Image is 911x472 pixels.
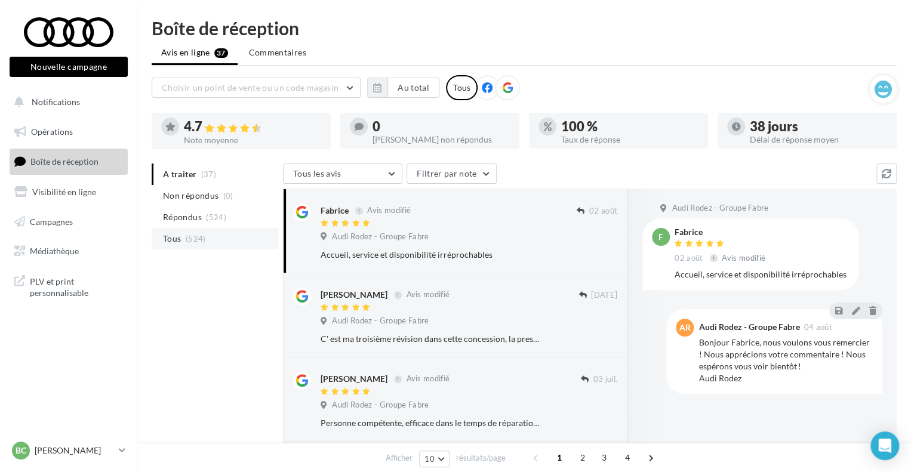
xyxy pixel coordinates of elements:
span: Avis modifié [406,290,450,300]
a: BC [PERSON_NAME] [10,439,128,462]
span: 10 [424,454,435,464]
span: PLV et print personnalisable [30,273,123,299]
div: Fabrice [321,205,349,217]
span: Répondus [163,211,202,223]
div: [PERSON_NAME] [321,289,387,301]
div: Accueil, service et disponibilité irréprochables [321,249,540,261]
span: 03 juil. [593,374,617,385]
span: 1 [550,448,569,467]
p: [PERSON_NAME] [35,445,114,456]
span: Campagnes [30,216,73,226]
a: Boîte de réception [7,149,130,174]
span: Médiathèque [30,246,79,256]
button: 10 [419,451,450,467]
span: Commentaires [249,47,306,57]
div: 38 jours [750,120,887,133]
button: Au total [367,78,439,98]
span: Tous les avis [293,168,341,178]
div: Boîte de réception [152,19,897,37]
div: 4.7 [184,120,321,134]
span: BC [16,445,26,456]
span: 2 [573,448,592,467]
div: [PERSON_NAME] non répondus [373,135,510,144]
div: Fabrice [675,228,768,236]
span: Audi Rodez - Groupe Fabre [332,232,429,242]
span: Notifications [32,97,80,107]
span: AR [679,322,691,334]
button: Nouvelle campagne [10,57,128,77]
a: Visibilité en ligne [7,180,130,205]
button: Filtrer par note [407,163,497,184]
div: Bonjour Fabrice, nous voulons vous remercier ! Nous apprécions votre commentaire ! Nous espérons ... [698,337,873,384]
span: 3 [595,448,614,467]
span: Opérations [31,127,73,137]
div: Note moyenne [184,136,321,144]
div: Open Intercom Messenger [870,431,899,460]
button: Au total [387,78,439,98]
span: Audi Rodez - Groupe Fabre [332,316,429,326]
span: Tous [163,233,181,245]
span: 02 août [675,253,703,264]
a: Opérations [7,119,130,144]
span: résultats/page [456,452,506,464]
span: Choisir un point de vente ou un code magasin [162,82,338,92]
span: Avis modifié [406,374,450,384]
a: Campagnes [7,209,130,235]
div: Taux de réponse [561,135,698,144]
span: 02 août [589,206,617,217]
span: 04 août [804,323,832,331]
div: Accueil, service et disponibilité irréprochables [675,269,849,280]
a: Médiathèque [7,239,130,264]
span: Audi Rodez - Groupe Fabre [672,203,768,214]
button: Choisir un point de vente ou un code magasin [152,78,361,98]
span: Visibilité en ligne [32,187,96,197]
div: Tous [446,75,478,100]
button: Tous les avis [283,163,402,184]
span: (524) [186,234,206,243]
div: Délai de réponse moyen [750,135,887,144]
span: Avis modifié [722,253,765,263]
button: Notifications [7,90,125,115]
span: Afficher [386,452,413,464]
div: C' est ma troisième révision dans cette concession, la prestation et l' accueil sont toujours de ... [321,333,540,345]
span: Boîte de réception [30,156,99,166]
span: Avis modifié [367,206,411,215]
div: Personne compétente, efficace dans le temps de réparation. Le suivie a été parfait. A l'écoute et... [321,417,540,429]
div: [PERSON_NAME] [321,373,387,385]
a: PLV et print personnalisable [7,269,130,304]
div: Audi Rodez - Groupe Fabre [698,323,799,331]
div: 0 [373,120,510,133]
span: [DATE] [591,290,617,301]
span: F [658,231,663,243]
span: 4 [618,448,637,467]
span: (524) [206,212,226,222]
span: Audi Rodez - Groupe Fabre [332,400,429,411]
div: 100 % [561,120,698,133]
span: Non répondus [163,190,218,202]
span: (0) [223,191,233,200]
